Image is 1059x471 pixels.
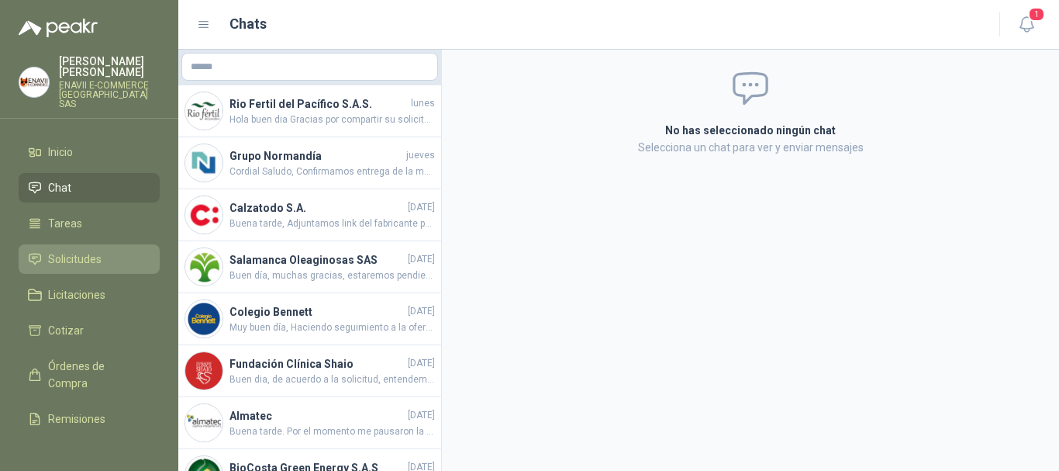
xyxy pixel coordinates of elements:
[229,268,435,283] span: Buen día, muchas gracias, estaremos pendientes
[48,251,102,268] span: Solicitudes
[19,244,160,274] a: Solicitudes
[480,139,1021,156] p: Selecciona un chat para ver y enviar mensajes
[229,165,435,179] span: Cordial Saludo, Confirmamos entrega de la mercancia.
[185,404,222,442] img: Company Logo
[178,345,441,397] a: Company LogoFundación Clínica Shaio[DATE]Buen dia, de acuerdo a la solicitud, entendemos que busc...
[48,286,105,303] span: Licitaciones
[185,300,222,338] img: Company Logo
[48,215,82,232] span: Tareas
[408,356,435,371] span: [DATE]
[185,352,222,390] img: Company Logo
[178,241,441,293] a: Company LogoSalamanca Oleaginosas SAS[DATE]Buen día, muchas gracias, estaremos pendientes
[178,397,441,449] a: Company LogoAlmatec[DATE]Buena tarde. Por el momento me pausaron la compra, hasta nuevo aviso no ...
[19,280,160,310] a: Licitaciones
[411,96,435,111] span: lunes
[229,95,408,113] h4: Rio Fertil del Pacífico S.A.S.
[408,304,435,319] span: [DATE]
[48,144,73,161] span: Inicio
[178,293,441,345] a: Company LogoColegio Bennett[DATE]Muy buen día, Haciendo seguimiento a la oferta, nos gustaría sab...
[229,147,403,165] h4: Grupo Normandía
[185,92,222,130] img: Company Logo
[59,56,160,78] p: [PERSON_NAME] [PERSON_NAME]
[229,355,405,372] h4: Fundación Clínica Shaio
[408,408,435,423] span: [DATE]
[408,200,435,215] span: [DATE]
[48,322,84,339] span: Cotizar
[19,19,98,37] img: Logo peakr
[229,372,435,387] span: Buen dia, de acuerdo a la solicitud, entendemos que busca diademas estilo Bluetooth - para este c...
[229,113,435,127] span: Hola buen dia Gracias por compartir su solicitud a través de la plataforma. Actualmente no contam...
[408,252,435,267] span: [DATE]
[229,251,405,268] h4: Salamanca Oleaginosas SAS
[48,358,145,392] span: Órdenes de Compra
[1028,7,1045,22] span: 1
[229,407,405,424] h4: Almatec
[229,199,405,216] h4: Calzatodo S.A.
[19,404,160,434] a: Remisiones
[229,320,435,335] span: Muy buen día, Haciendo seguimiento a la oferta, nos gustaría saber si hay algo en lo que pudiéram...
[406,148,435,163] span: jueves
[229,303,405,320] h4: Colegio Bennett
[19,173,160,203] a: Chat
[229,216,435,231] span: Buena tarde, Adjuntamos link del fabricante para validacion de especificaciones [URL][DOMAIN_NAME]
[19,316,160,345] a: Cotizar
[19,209,160,238] a: Tareas
[185,248,222,286] img: Company Logo
[178,189,441,241] a: Company LogoCalzatodo S.A.[DATE]Buena tarde, Adjuntamos link del fabricante para validacion de es...
[178,137,441,189] a: Company LogoGrupo NormandíajuevesCordial Saludo, Confirmamos entrega de la mercancia.
[48,179,71,196] span: Chat
[229,13,267,35] h1: Chats
[19,68,49,97] img: Company Logo
[185,196,222,234] img: Company Logo
[480,122,1021,139] h2: No has seleccionado ningún chat
[19,352,160,398] a: Órdenes de Compra
[1012,11,1040,39] button: 1
[178,85,441,137] a: Company LogoRio Fertil del Pacífico S.A.S.lunesHola buen dia Gracias por compartir su solicitud a...
[229,424,435,439] span: Buena tarde. Por el momento me pausaron la compra, hasta nuevo aviso no se hará. Muchas gracias p...
[19,137,160,167] a: Inicio
[185,144,222,182] img: Company Logo
[59,81,160,109] p: ENAVII E-COMMERCE [GEOGRAPHIC_DATA] SAS
[48,410,105,428] span: Remisiones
